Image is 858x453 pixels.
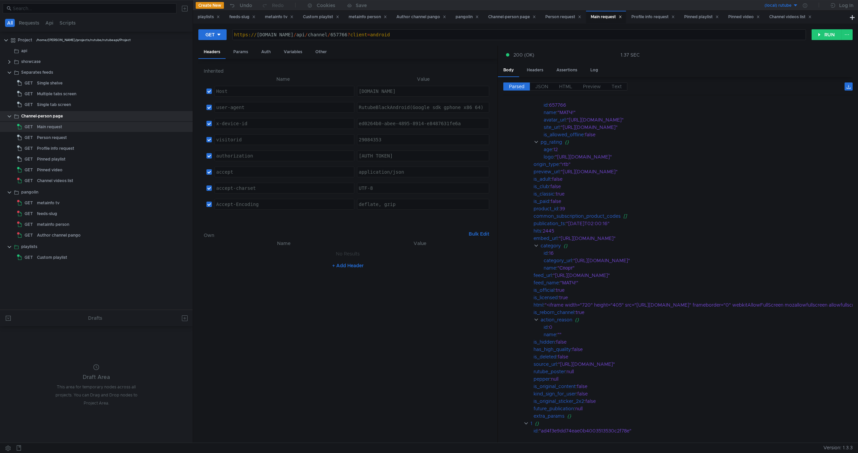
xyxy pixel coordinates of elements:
span: GET [25,165,33,175]
th: Value [353,239,486,247]
div: source_url [534,360,557,368]
div: html [534,301,543,309]
div: Profile info request [631,13,675,21]
div: Drafts [88,314,102,322]
div: origin_type [534,161,559,168]
div: Headers [521,64,549,76]
div: Channel-person page [488,13,536,21]
div: pepper [534,375,550,383]
div: Log [585,64,603,76]
div: pg_rating [541,138,562,146]
span: GET [25,78,33,88]
span: GET [25,176,33,186]
button: Scripts [57,19,78,27]
div: is_classic [534,190,554,198]
div: rutube_poster [534,368,565,375]
span: Parsed [509,83,524,90]
div: Channel videos list [769,13,812,21]
div: Person request [545,13,581,21]
div: is_adult [534,175,551,183]
div: pangolin [456,13,479,21]
div: Channel-person page [21,111,63,121]
div: name [544,109,556,116]
div: feed_name [534,279,559,286]
div: is_official [534,286,554,294]
div: Custom playlist [37,252,67,263]
button: Bulk Edit [466,230,492,238]
span: Preview [583,83,601,90]
div: Pinned video [728,13,760,21]
span: HTML [559,83,572,90]
h6: Own [204,231,466,239]
div: is_original_sticker_2x2 [534,397,584,405]
span: JSON [535,83,548,90]
div: Redo [272,1,284,9]
button: Api [43,19,55,27]
div: Person request [37,133,67,143]
div: /home/[PERSON_NAME]/projects/rutube/rutubeapi/Project [36,35,131,45]
div: Main request [591,13,622,21]
div: feeds-slug [37,209,57,219]
button: Undo [224,0,257,10]
div: 1 [531,420,532,427]
div: is_deleted [534,353,556,360]
div: Separates feeds [21,67,53,77]
div: showcase [21,57,41,67]
div: Pinned playlist [684,13,719,21]
input: Search... [13,5,172,12]
span: GET [25,252,33,263]
div: metainfo person [37,219,69,230]
h6: Inherited [204,67,492,75]
div: Author channel pango [396,13,446,21]
div: Pinned video [37,165,63,175]
div: Pinned playlist [37,154,66,164]
div: is_allowed_offline [544,131,584,138]
button: Create New [196,2,224,9]
span: GET [25,122,33,132]
div: category [541,242,561,249]
div: name [544,264,556,272]
div: metainfo tv [37,198,60,208]
div: Auth [256,46,276,58]
div: Assertions [551,64,583,76]
div: has_high_quality [534,346,571,353]
span: GET [25,100,33,110]
div: feeds-slug [229,13,256,21]
button: GET [198,29,227,40]
div: Profile info request [37,143,74,153]
div: Other [310,46,332,58]
div: avatar_url [544,116,565,124]
nz-embed-empty: No Results [336,251,360,257]
div: hits [534,227,541,235]
div: is_licensed [534,294,558,301]
div: pangolin [21,187,38,197]
div: Author channel pango [37,230,81,240]
button: Redo [257,0,288,10]
span: GET [25,198,33,208]
div: metainfo tv [265,13,294,21]
div: name [544,331,556,338]
div: Cookies [317,1,335,9]
span: GET [25,219,33,230]
div: metainfo person [349,13,387,21]
button: Requests [17,19,41,27]
div: api [21,46,27,56]
div: is_club [534,183,549,190]
div: Main request [37,122,62,132]
div: category_url [544,257,572,264]
div: playlists [198,13,220,21]
span: 200 (OK) [513,51,534,59]
div: Log In [839,1,853,9]
div: common_subscription_product_codes [534,212,621,220]
span: GET [25,209,33,219]
span: GET [25,230,33,240]
div: logo [544,153,554,161]
div: embed_url [534,235,557,242]
div: GET [205,31,215,38]
div: Params [228,46,253,58]
div: Headers [198,46,226,59]
div: Channel videos list [37,176,73,186]
th: Name [214,239,353,247]
div: preview_url [534,168,559,175]
div: Multiple tabs screen [37,89,76,99]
